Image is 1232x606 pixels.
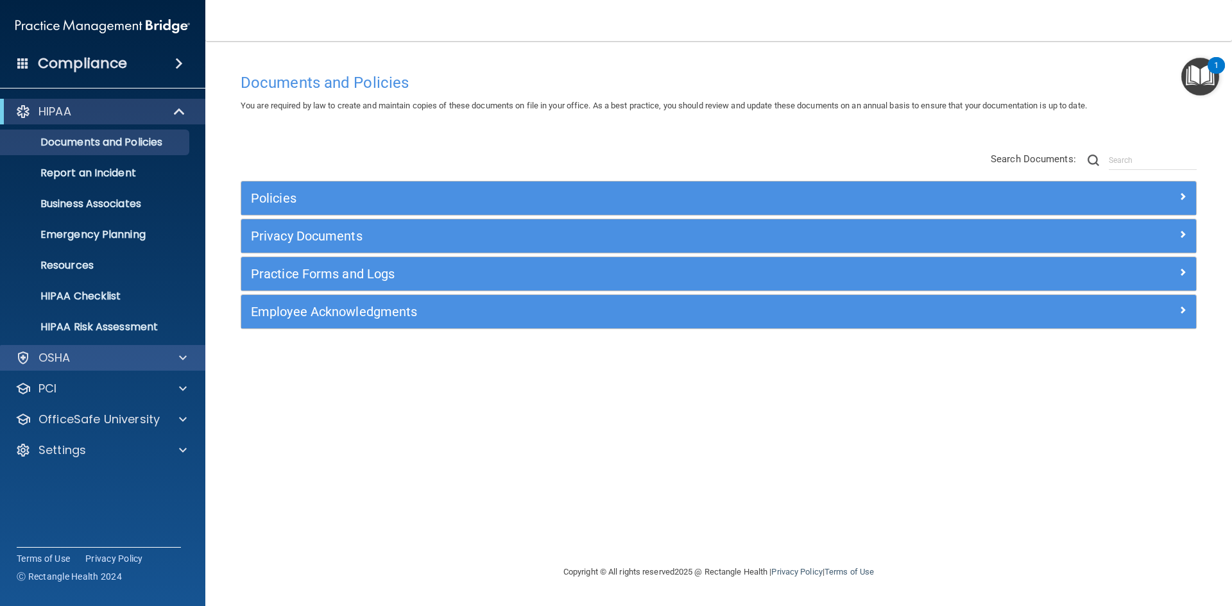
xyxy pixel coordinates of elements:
a: Terms of Use [825,567,874,577]
p: Settings [38,442,86,458]
a: Terms of Use [17,552,70,565]
iframe: Drift Widget Chat Controller [1010,515,1217,566]
h4: Documents and Policies [241,74,1197,91]
span: Search Documents: [991,153,1076,165]
a: Settings [15,442,187,458]
a: OSHA [15,350,187,366]
h5: Policies [251,191,948,205]
div: 1 [1214,65,1219,82]
a: Privacy Documents [251,226,1186,246]
a: PCI [15,381,187,396]
a: Employee Acknowledgments [251,301,1186,322]
a: Practice Forms and Logs [251,264,1186,284]
p: HIPAA Checklist [8,290,184,303]
span: Ⓒ Rectangle Health 2024 [17,570,122,583]
input: Search [1109,151,1197,170]
h5: Practice Forms and Logs [251,267,948,281]
button: Open Resource Center, 1 new notification [1181,58,1219,96]
h5: Employee Acknowledgments [251,305,948,319]
p: Resources [8,259,184,272]
a: OfficeSafe University [15,412,187,427]
img: ic-search.3b580494.png [1088,155,1099,166]
a: HIPAA [15,104,186,119]
h5: Privacy Documents [251,229,948,243]
p: Emergency Planning [8,228,184,241]
a: Policies [251,188,1186,208]
p: OSHA [38,350,71,366]
p: Report an Incident [8,167,184,180]
p: PCI [38,381,56,396]
span: You are required by law to create and maintain copies of these documents on file in your office. ... [241,101,1087,110]
p: HIPAA [38,104,71,119]
p: Business Associates [8,198,184,210]
h4: Compliance [38,55,127,72]
a: Privacy Policy [771,567,822,577]
div: Copyright © All rights reserved 2025 @ Rectangle Health | | [484,551,953,593]
p: OfficeSafe University [38,412,160,427]
p: HIPAA Risk Assessment [8,321,184,333]
a: Privacy Policy [85,552,143,565]
img: PMB logo [15,13,190,39]
p: Documents and Policies [8,136,184,149]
